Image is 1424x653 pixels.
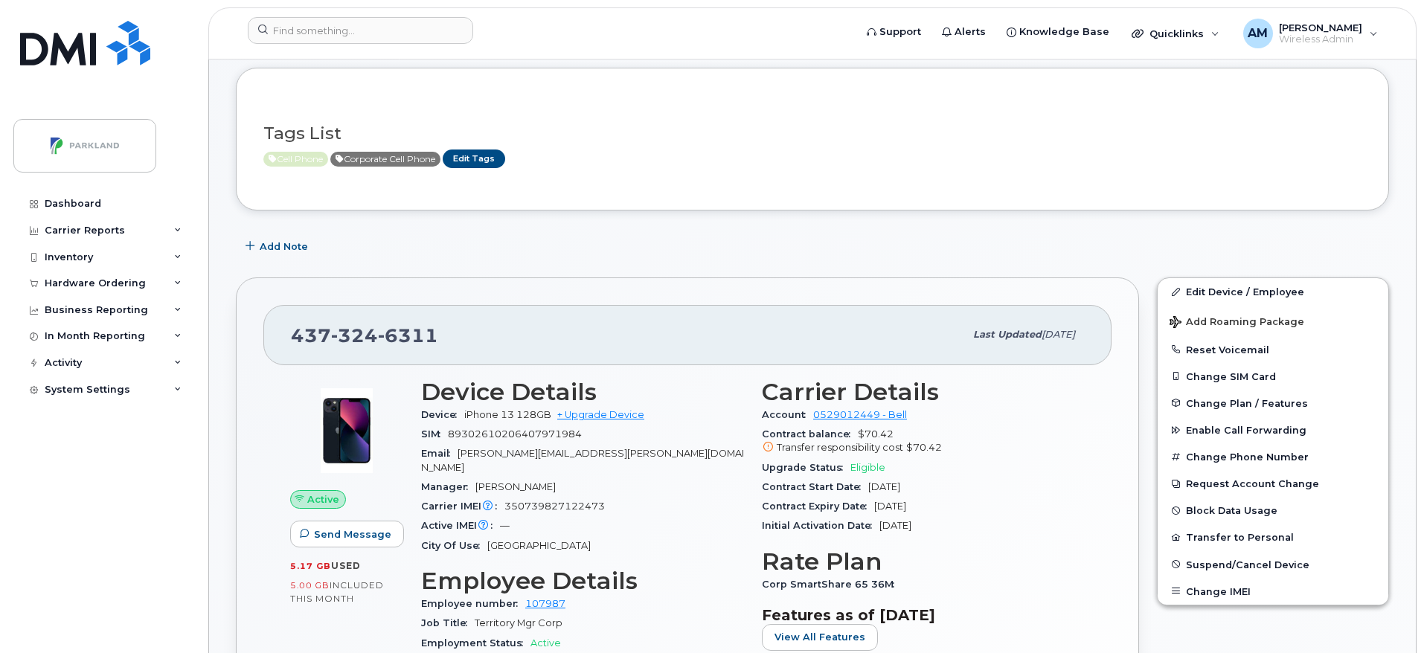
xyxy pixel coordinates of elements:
[263,152,328,167] span: Active
[1233,19,1388,48] div: Athira Mani
[1158,470,1388,497] button: Request Account Change
[762,379,1085,405] h3: Carrier Details
[973,329,1042,340] span: Last updated
[1279,22,1362,33] span: [PERSON_NAME]
[421,409,464,420] span: Device
[1019,25,1109,39] span: Knowledge Base
[290,579,384,604] span: included this month
[762,428,858,440] span: Contract balance
[421,448,458,459] span: Email
[762,606,1085,624] h3: Features as of [DATE]
[850,462,885,473] span: Eligible
[421,501,504,512] span: Carrier IMEI
[1158,306,1388,336] button: Add Roaming Package
[448,428,582,440] span: 89302610206407971984
[421,567,744,594] h3: Employee Details
[874,501,906,512] span: [DATE]
[996,17,1120,47] a: Knowledge Base
[504,501,605,512] span: 350739827122473
[762,462,850,473] span: Upgrade Status
[260,239,308,254] span: Add Note
[955,25,986,39] span: Alerts
[774,630,865,644] span: View All Features
[1158,443,1388,470] button: Change Phone Number
[762,409,813,420] span: Account
[475,481,556,492] span: [PERSON_NAME]
[421,540,487,551] span: City Of Use
[314,527,391,541] span: Send Message
[248,17,473,44] input: Find something...
[1158,336,1388,363] button: Reset Voicemail
[1158,497,1388,524] button: Block Data Usage
[1149,28,1204,39] span: Quicklinks
[1186,559,1309,570] span: Suspend/Cancel Device
[331,324,378,347] span: 324
[1158,524,1388,550] button: Transfer to Personal
[530,637,561,649] span: Active
[762,428,1085,455] span: $70.42
[762,481,868,492] span: Contract Start Date
[290,561,331,571] span: 5.17 GB
[762,624,878,651] button: View All Features
[1248,25,1268,42] span: AM
[500,520,510,531] span: —
[487,540,591,551] span: [GEOGRAPHIC_DATA]
[1121,19,1230,48] div: Quicklinks
[931,17,996,47] a: Alerts
[378,324,438,347] span: 6311
[290,580,330,591] span: 5.00 GB
[557,409,644,420] a: + Upgrade Device
[856,17,931,47] a: Support
[421,428,448,440] span: SIM
[1186,397,1308,408] span: Change Plan / Features
[421,379,744,405] h3: Device Details
[421,617,475,628] span: Job Title
[777,442,903,453] span: Transfer responsibility cost
[1279,33,1362,45] span: Wireless Admin
[1158,278,1388,305] a: Edit Device / Employee
[1158,551,1388,578] button: Suspend/Cancel Device
[331,560,361,571] span: used
[421,481,475,492] span: Manager
[421,448,744,472] span: [PERSON_NAME][EMAIL_ADDRESS][PERSON_NAME][DOMAIN_NAME]
[762,520,879,531] span: Initial Activation Date
[762,501,874,512] span: Contract Expiry Date
[1042,329,1075,340] span: [DATE]
[1158,578,1388,605] button: Change IMEI
[868,481,900,492] span: [DATE]
[762,579,902,590] span: Corp SmartShare 65 36M
[1158,416,1388,443] button: Enable Call Forwarding
[1158,390,1388,416] button: Change Plan / Features
[290,521,404,547] button: Send Message
[1170,316,1304,330] span: Add Roaming Package
[307,492,339,506] span: Active
[1186,425,1306,436] span: Enable Call Forwarding
[475,617,562,628] span: Territory Mgr Corp
[906,442,942,453] span: $70.42
[330,152,440,167] span: Active
[813,409,907,420] a: 0529012449 - Bell
[421,520,500,531] span: Active IMEI
[302,386,391,475] img: image20231002-3703462-1ig824h.jpeg
[443,149,505,168] a: Edit Tags
[464,409,551,420] span: iPhone 13 128GB
[263,124,1362,143] h3: Tags List
[291,324,438,347] span: 437
[421,598,525,609] span: Employee number
[1158,363,1388,390] button: Change SIM Card
[879,25,921,39] span: Support
[421,637,530,649] span: Employment Status
[879,520,911,531] span: [DATE]
[236,233,321,260] button: Add Note
[762,548,1085,575] h3: Rate Plan
[525,598,565,609] a: 107987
